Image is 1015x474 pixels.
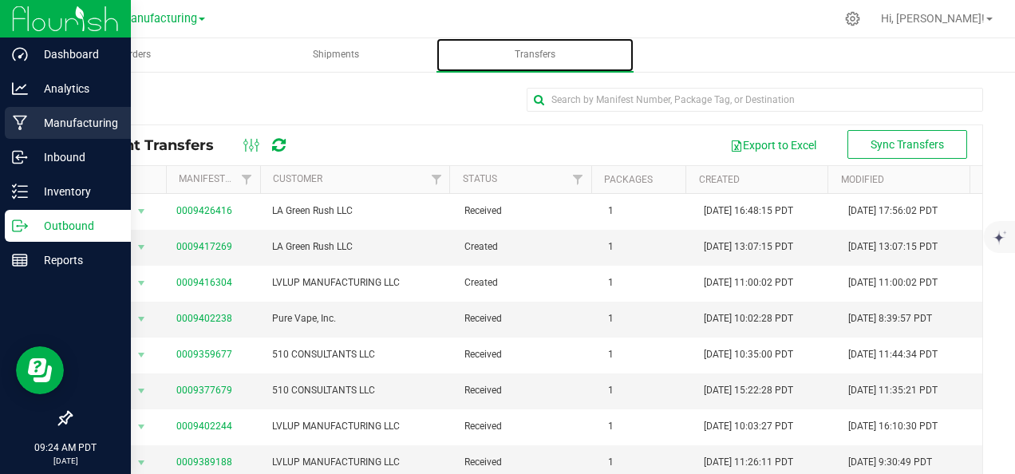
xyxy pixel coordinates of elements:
span: 1 [608,239,614,255]
span: select [131,452,151,474]
span: 1 [608,347,614,362]
span: 1 [608,455,614,470]
a: Filter [565,166,591,193]
span: [DATE] 9:30:49 PDT [848,455,932,470]
span: LVLUP MANUFACTURING LLC [272,419,444,434]
span: LVLUP MANUFACTURING LLC [272,455,444,470]
span: Received [464,347,502,362]
a: Filter [234,166,260,193]
a: 0009377679 [176,385,232,396]
span: 510 CONSULTANTS LLC [272,347,444,362]
span: Received [464,203,502,219]
a: Customer [273,173,322,184]
p: Inventory [28,182,124,201]
a: 0009417269 [176,241,232,252]
span: [DATE] 16:10:30 PDT [848,419,938,434]
span: [DATE] 13:07:15 PDT [704,239,793,255]
a: Transfers [436,38,634,72]
span: Received [464,455,502,470]
span: select [131,380,151,402]
p: Reports [28,251,124,270]
p: Inbound [28,148,124,167]
span: select [131,416,151,438]
span: select [131,308,151,330]
span: 1 [608,383,614,398]
span: [DATE] 11:00:02 PDT [848,275,938,290]
a: 0009402238 [176,313,232,324]
span: [DATE] 10:35:00 PDT [704,347,793,362]
span: Manufacturing [120,12,197,26]
a: Created [699,174,740,185]
span: Created [464,239,498,255]
inline-svg: Outbound [12,218,28,234]
a: Manifest Number [179,173,266,184]
span: Transfers [493,48,577,61]
iframe: Resource center [16,346,64,394]
span: [DATE] 11:44:34 PDT [848,347,938,362]
a: 0009426416 [176,205,232,216]
span: LA Green Rush LLC [272,203,444,219]
span: [DATE] 16:48:15 PDT [704,203,793,219]
span: select [131,200,151,223]
span: 1 [608,311,614,326]
span: [DATE] 11:35:21 PDT [848,383,938,398]
input: Search by Manifest Number, Package Tag, or Destination [527,88,983,112]
a: Modified [841,174,884,185]
a: Status [463,173,497,184]
a: 0009389188 [176,456,232,468]
span: [DATE] 10:03:27 PDT [704,419,793,434]
span: Current Transfers [83,136,230,154]
a: 0009416304 [176,277,232,288]
inline-svg: Inbound [12,149,28,165]
span: Hi, [PERSON_NAME]! [881,12,985,25]
span: 1 [608,275,614,290]
span: 1 [608,419,614,434]
a: 0009402244 [176,421,232,432]
span: [DATE] 8:39:57 PDT [848,311,932,326]
span: 1 [608,203,614,219]
inline-svg: Reports [12,252,28,268]
span: 510 CONSULTANTS LLC [272,383,444,398]
span: [DATE] 11:00:02 PDT [704,275,793,290]
a: Orders [38,38,235,72]
a: Shipments [237,38,434,72]
inline-svg: Analytics [12,81,28,97]
div: Manage settings [843,11,863,26]
span: [DATE] 17:56:02 PDT [848,203,938,219]
span: Received [464,383,502,398]
inline-svg: Manufacturing [12,115,28,131]
span: [DATE] 13:07:15 PDT [848,239,938,255]
inline-svg: Dashboard [12,46,28,62]
span: select [131,272,151,294]
span: Pure Vape, Inc. [272,311,444,326]
span: Received [464,419,502,434]
a: 0009359677 [176,349,232,360]
span: [DATE] 10:02:28 PDT [704,311,793,326]
span: [DATE] 15:22:28 PDT [704,383,793,398]
inline-svg: Inventory [12,184,28,199]
button: Export to Excel [720,132,827,159]
span: Sync Transfers [871,138,944,151]
span: Shipments [291,48,381,61]
span: LA Green Rush LLC [272,239,444,255]
span: select [131,344,151,366]
span: select [131,236,151,259]
button: Sync Transfers [847,130,967,159]
p: Analytics [28,79,124,98]
span: [DATE] 11:26:11 PDT [704,455,793,470]
p: Outbound [28,216,124,235]
span: Created [464,275,498,290]
p: Dashboard [28,45,124,64]
span: Orders [101,48,172,61]
p: Manufacturing [28,113,124,132]
a: Packages [604,174,653,185]
span: LVLUP MANUFACTURING LLC [272,275,444,290]
p: 09:24 AM PDT [7,440,124,455]
span: Received [464,311,502,326]
a: Filter [423,166,449,193]
p: [DATE] [7,455,124,467]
